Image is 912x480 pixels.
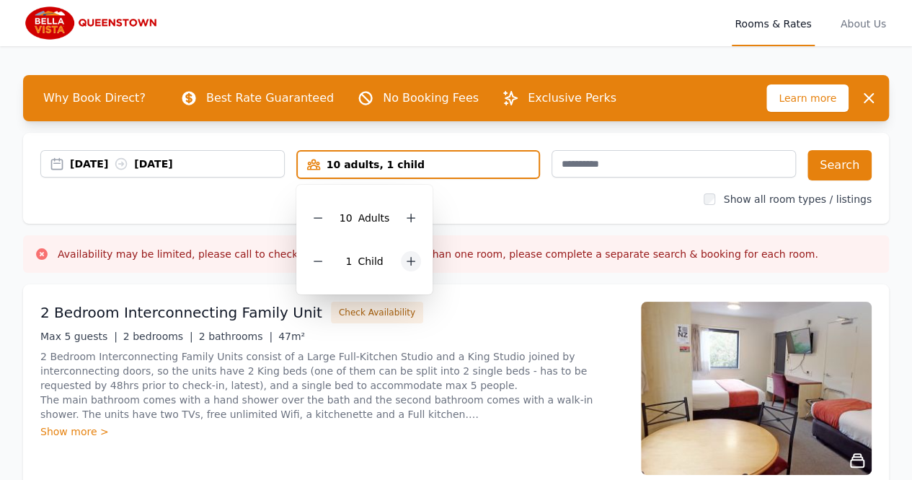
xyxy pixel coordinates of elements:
[70,157,284,171] div: [DATE] [DATE]
[298,157,539,172] div: 10 adults, 1 child
[358,256,383,267] span: Child
[23,6,162,40] img: Bella Vista Queenstown
[40,302,322,323] h3: 2 Bedroom Interconnecting Family Unit
[340,212,353,224] span: 10
[766,84,849,112] span: Learn more
[206,90,334,107] p: Best Rate Guaranteed
[278,331,305,342] span: 47m²
[40,349,624,422] p: 2 Bedroom Interconnecting Family Units consist of a Large Full-Kitchen Studio and a King Studio j...
[40,331,118,342] span: Max 5 guests |
[32,84,157,113] span: Why Book Direct?
[123,331,193,342] span: 2 bedrooms |
[199,331,273,342] span: 2 bathrooms |
[528,90,616,107] p: Exclusive Perks
[358,212,390,224] span: Adult s
[345,256,352,267] span: 1
[58,247,818,261] h3: Availability may be limited, please call to check. If you are wanting more than one room, please ...
[724,193,872,205] label: Show all room types / listings
[383,90,479,107] p: No Booking Fees
[331,302,423,323] button: Check Availability
[807,150,872,180] button: Search
[40,424,624,439] div: Show more >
